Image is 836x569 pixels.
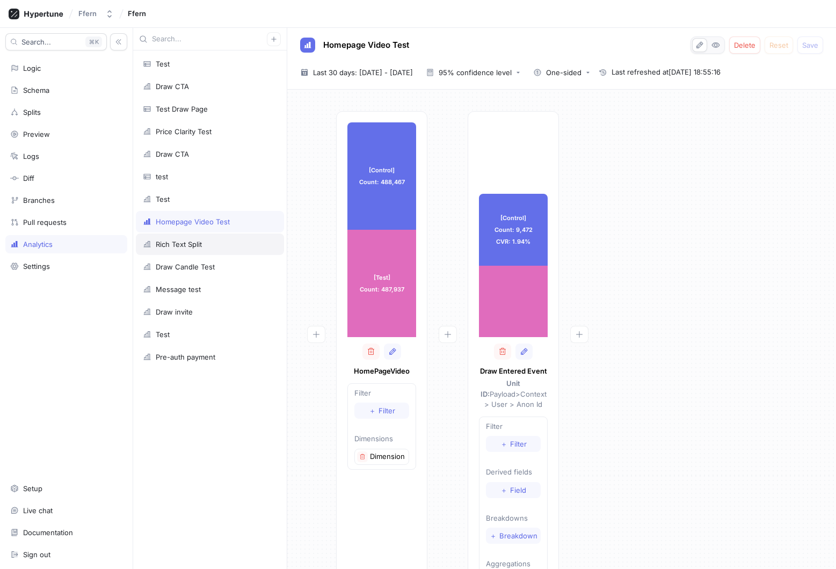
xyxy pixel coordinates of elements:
[23,174,34,183] div: Diff
[23,240,53,249] div: Analytics
[156,127,212,136] div: Price Clarity Test
[486,421,541,432] p: Filter
[156,353,215,361] div: Pre-auth payment
[499,532,537,539] span: Breakdown
[5,33,107,50] button: Search...K
[23,196,55,205] div: Branches
[510,441,527,447] span: Filter
[156,330,170,339] div: Test
[529,64,594,81] button: One-sided
[354,388,409,399] p: Filter
[156,285,201,294] div: Message test
[156,195,170,203] div: Test
[734,42,755,48] span: Delete
[354,403,409,419] button: ＋Filter
[612,67,721,78] span: Last refreshed at [DATE] 18:55:16
[500,487,507,493] span: ＋
[546,69,581,76] div: One-sided
[490,532,497,539] span: ＋
[156,217,230,226] div: Homepage Video Test
[479,194,548,266] div: [Control] Count: 9,472 CVR: 1.94%
[421,64,525,81] button: 95% confidence level
[486,513,541,524] p: Breakdowns
[5,523,127,542] a: Documentation
[23,484,42,493] div: Setup
[23,130,50,138] div: Preview
[156,172,168,181] div: test
[156,262,215,271] div: Draw Candle Test
[23,528,73,537] div: Documentation
[23,86,49,94] div: Schema
[802,42,818,48] span: Save
[156,150,189,158] div: Draw CTA
[152,34,267,45] input: Search...
[156,308,193,316] div: Draw invite
[486,436,541,452] button: ＋Filter
[23,64,41,72] div: Logic
[23,152,39,161] div: Logs
[486,467,541,478] p: Derived fields
[769,42,788,48] span: Reset
[23,218,67,227] div: Pull requests
[323,41,409,49] span: Homepage Video Test
[128,10,146,17] span: Ffern
[23,262,50,271] div: Settings
[85,37,102,47] div: K
[354,434,409,444] p: Dimensions
[313,67,413,78] span: Last 30 days: [DATE] - [DATE]
[23,108,41,116] div: Splits
[479,366,548,377] p: Draw Entered Event
[78,9,97,18] div: Ffern
[21,39,51,45] span: Search...
[729,37,760,54] button: Delete
[765,37,793,54] button: Reset
[439,69,512,76] div: 95% confidence level
[510,487,526,493] span: Field
[500,441,507,447] span: ＋
[347,122,416,230] div: [Control] Count: 488,467
[74,5,118,23] button: Ffern
[156,105,208,113] div: Test Draw Page
[486,482,541,498] button: ＋Field
[481,379,521,398] strong: Unit ID:
[23,550,50,559] div: Sign out
[479,378,548,410] p: Payload > Context > User > Anon Id
[156,60,170,68] div: Test
[156,240,202,249] div: Rich Text Split
[797,37,823,54] button: Save
[347,366,416,377] p: HomePageVideo
[23,506,53,515] div: Live chat
[370,451,406,462] p: Dimension 1
[379,407,395,414] span: Filter
[486,528,541,544] button: ＋Breakdown
[347,230,416,337] div: [Test] Count: 487,937
[369,407,376,414] span: ＋
[156,82,189,91] div: Draw CTA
